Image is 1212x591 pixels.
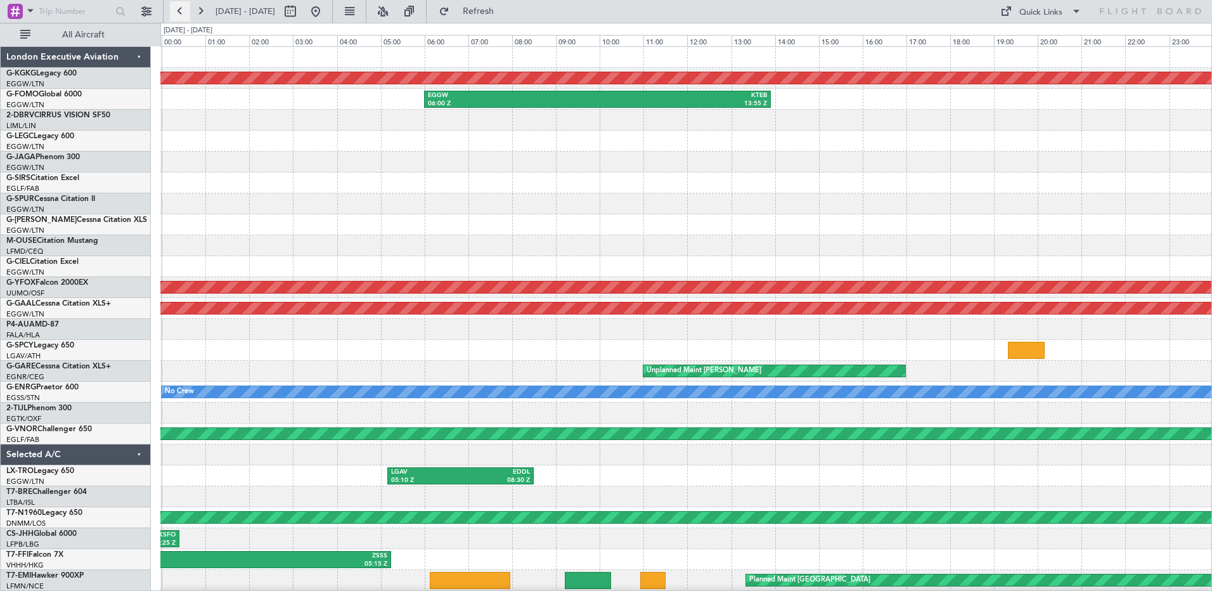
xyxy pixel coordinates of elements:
a: EGGW/LTN [6,142,44,152]
a: LIML/LIN [6,121,36,131]
div: 08:30 Z [461,476,530,485]
a: T7-FFIFalcon 7X [6,551,63,559]
span: P4-AUA [6,321,35,328]
div: 11:00 [643,35,687,46]
div: 02:00 [249,35,293,46]
a: EGGW/LTN [6,205,44,214]
div: 10:00 [600,35,643,46]
div: 05:15 Z [138,560,387,569]
div: EGGW [428,91,598,100]
div: LGAV [391,468,460,477]
div: 15:00 [819,35,863,46]
a: CS-JHHGlobal 6000 [6,530,77,538]
div: 12:00 [687,35,731,46]
a: G-KGKGLegacy 600 [6,70,77,77]
span: M-OUSE [6,237,37,245]
span: G-[PERSON_NAME] [6,216,77,224]
div: [DATE] - [DATE] [164,25,212,36]
a: DNMM/LOS [6,519,46,528]
span: G-JAGA [6,153,35,161]
div: 01:00 [205,35,249,46]
a: 2-DBRVCIRRUS VISION SF50 [6,112,110,119]
a: M-OUSECitation Mustang [6,237,98,245]
a: G-[PERSON_NAME]Cessna Citation XLS [6,216,147,224]
span: G-SPUR [6,195,34,203]
a: EGNR/CEG [6,372,44,382]
a: G-FOMOGlobal 6000 [6,91,82,98]
div: 17:00 [906,35,950,46]
a: EGGW/LTN [6,79,44,89]
button: Quick Links [994,1,1088,22]
a: EGGW/LTN [6,163,44,172]
div: 09:00 [556,35,600,46]
div: 03:00 [293,35,337,46]
a: FALA/HLA [6,330,40,340]
span: G-FOMO [6,91,39,98]
span: G-LEGC [6,133,34,140]
a: G-YFOXFalcon 2000EX [6,279,88,287]
span: 2-TIJL [6,405,27,412]
div: 13:00 [732,35,775,46]
div: No Crew [165,382,194,401]
a: LTBA/ISL [6,498,35,507]
a: T7-EMIHawker 900XP [6,572,84,580]
input: Trip Number [39,2,112,21]
span: G-ENRG [6,384,36,391]
a: LGAV/ATH [6,351,41,361]
a: EGGW/LTN [6,100,44,110]
a: G-SPCYLegacy 650 [6,342,74,349]
span: G-VNOR [6,425,37,433]
span: T7-FFI [6,551,29,559]
a: G-JAGAPhenom 300 [6,153,80,161]
a: P4-AUAMD-87 [6,321,59,328]
span: T7-N1960 [6,509,42,517]
div: 13:55 Z [598,100,768,108]
a: EGTK/OXF [6,414,41,424]
span: G-CIEL [6,258,30,266]
div: 05:10 Z [391,476,460,485]
span: G-YFOX [6,279,35,287]
div: EDDL [461,468,530,477]
button: Refresh [433,1,509,22]
div: ZSSS [138,552,387,561]
div: Planned Maint [GEOGRAPHIC_DATA] [749,571,870,590]
a: EGLF/FAB [6,435,39,445]
div: 22:00 [1125,35,1169,46]
div: Unplanned Maint [PERSON_NAME] [647,361,761,380]
span: T7-BRE [6,488,32,496]
a: G-LEGCLegacy 600 [6,133,74,140]
span: [DATE] - [DATE] [216,6,275,17]
a: 2-TIJLPhenom 300 [6,405,72,412]
a: T7-N1960Legacy 650 [6,509,82,517]
span: LX-TRO [6,467,34,475]
a: G-CIELCitation Excel [6,258,79,266]
div: 19:00 [994,35,1038,46]
a: G-VNORChallenger 650 [6,425,92,433]
a: LFMD/CEQ [6,247,43,256]
a: EGGW/LTN [6,268,44,277]
a: T7-BREChallenger 604 [6,488,87,496]
div: 07:00 [468,35,512,46]
a: G-SPURCessna Citation II [6,195,95,203]
a: LX-TROLegacy 650 [6,467,74,475]
span: G-KGKG [6,70,36,77]
div: 08:00 [512,35,556,46]
div: Quick Links [1019,6,1062,19]
a: EGLF/FAB [6,184,39,193]
span: Refresh [452,7,505,16]
div: 06:00 [425,35,468,46]
a: G-GARECessna Citation XLS+ [6,363,111,370]
span: G-GARE [6,363,35,370]
div: 06:00 Z [428,100,598,108]
div: 21:00 [1081,35,1125,46]
a: G-SIRSCitation Excel [6,174,79,182]
span: G-GAAL [6,300,35,308]
div: 20:00 [1038,35,1081,46]
div: KTEB [598,91,768,100]
div: 14:00 [775,35,819,46]
span: T7-EMI [6,572,31,580]
span: G-SPCY [6,342,34,349]
div: 18:00 [950,35,994,46]
a: EGGW/LTN [6,226,44,235]
div: 16:00 [863,35,906,46]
